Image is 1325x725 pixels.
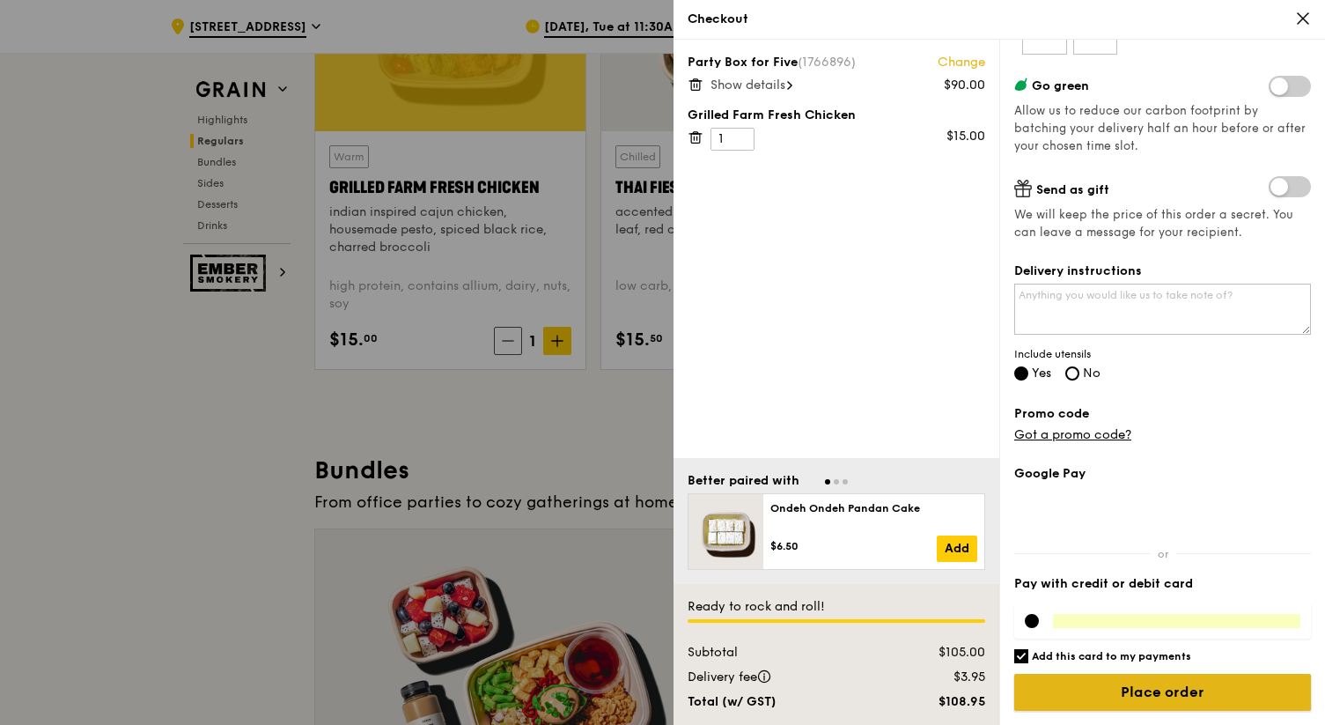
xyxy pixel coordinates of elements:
[843,479,848,485] span: Go to slide 3
[946,128,985,145] div: $15.00
[770,539,937,553] div: $6.50
[825,479,830,485] span: Go to slide 1
[688,11,1311,28] div: Checkout
[710,78,785,92] span: Show details
[688,107,985,124] div: Grilled Farm Fresh Chicken
[1014,493,1311,532] iframe: Secure payment button frame
[1032,366,1051,381] span: Yes
[1053,614,1300,628] iframe: Secure card payment input frame
[1032,78,1089,93] span: Go green
[677,669,889,686] div: Delivery fee
[677,693,889,711] div: Total (w/ GST)
[938,54,985,71] a: Change
[834,479,839,485] span: Go to slide 2
[1014,347,1311,361] span: Include utensils
[770,501,977,515] div: Ondeh Ondeh Pandan Cake
[1083,366,1100,381] span: No
[688,54,985,71] div: Party Box for Five
[944,77,985,94] div: $90.00
[1014,104,1306,153] span: Allow us to reduce our carbon footprint by batching your delivery half an hour before or after yo...
[889,693,996,711] div: $108.95
[1036,182,1109,197] span: Send as gift
[1014,366,1028,381] input: Yes
[889,669,996,686] div: $3.95
[1032,649,1191,663] h6: Add this card to my payments
[1014,206,1311,241] span: We will keep the price of this order a secret. You can leave a message for your recipient.
[1014,405,1311,423] label: Promo code
[1014,575,1311,593] label: Pay with credit or debit card
[798,55,856,70] span: (1766896)
[688,472,799,490] div: Better paired with
[937,536,977,562] a: Add
[1065,366,1079,381] input: No
[1014,427,1131,442] a: Got a promo code?
[1014,674,1311,711] input: Place order
[1014,263,1311,280] label: Delivery instructions
[688,598,985,616] div: Ready to rock and roll!
[1014,465,1311,483] label: Google Pay
[677,644,889,662] div: Subtotal
[889,644,996,662] div: $105.00
[1014,649,1028,663] input: Add this card to my payments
